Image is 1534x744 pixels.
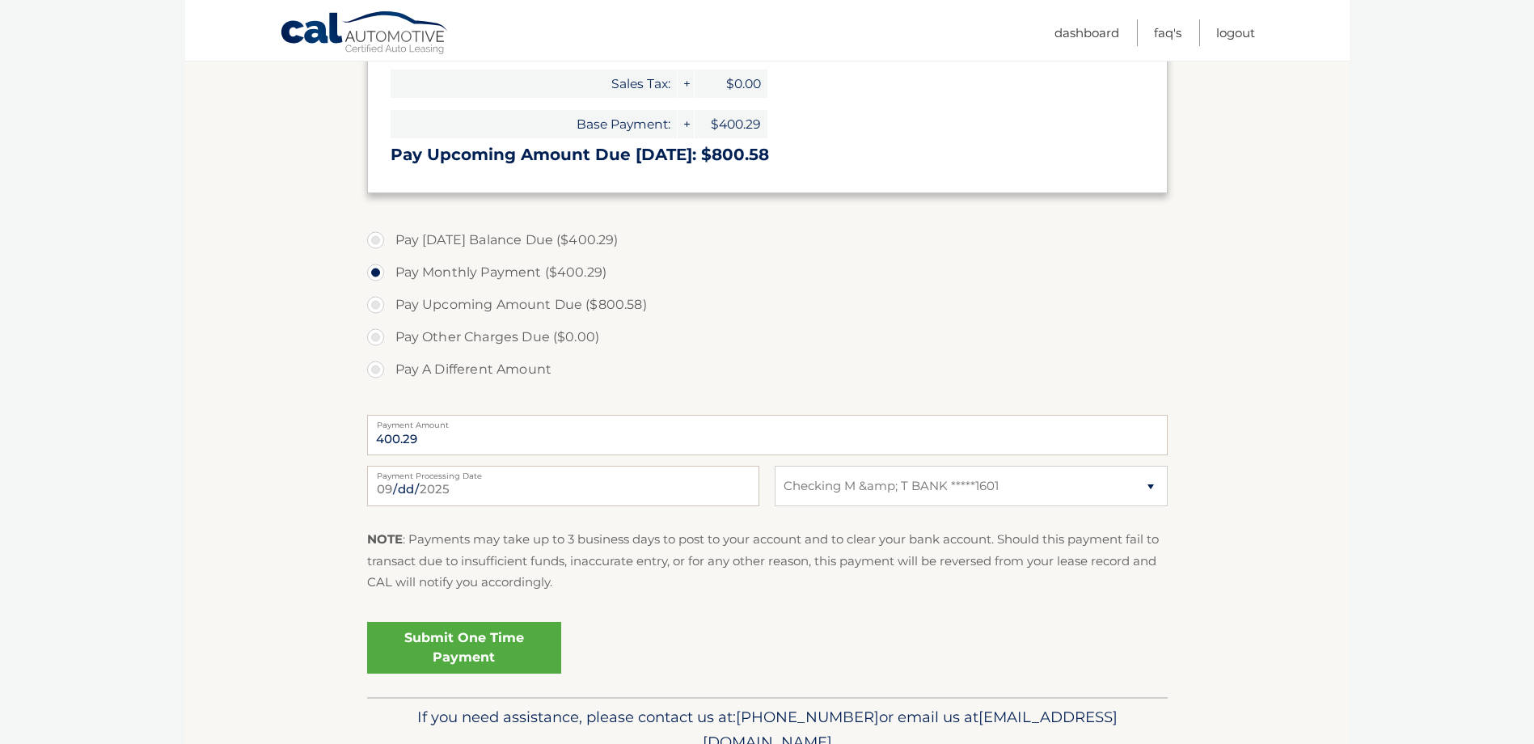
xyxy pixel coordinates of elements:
label: Pay Other Charges Due ($0.00) [367,321,1168,353]
label: Pay Monthly Payment ($400.29) [367,256,1168,289]
p: : Payments may take up to 3 business days to post to your account and to clear your bank account.... [367,529,1168,593]
a: Cal Automotive [280,11,450,57]
h3: Pay Upcoming Amount Due [DATE]: $800.58 [391,145,1144,165]
label: Payment Amount [367,415,1168,428]
span: $0.00 [695,70,767,98]
span: [PHONE_NUMBER] [736,708,879,726]
input: Payment Amount [367,415,1168,455]
label: Pay [DATE] Balance Due ($400.29) [367,224,1168,256]
span: Sales Tax: [391,70,677,98]
label: Payment Processing Date [367,466,759,479]
a: Dashboard [1054,19,1119,46]
a: Submit One Time Payment [367,622,561,674]
a: FAQ's [1154,19,1181,46]
strong: NOTE [367,531,403,547]
input: Payment Date [367,466,759,506]
span: + [678,110,694,138]
span: Base Payment: [391,110,677,138]
label: Pay Upcoming Amount Due ($800.58) [367,289,1168,321]
span: + [678,70,694,98]
label: Pay A Different Amount [367,353,1168,386]
a: Logout [1216,19,1255,46]
span: $400.29 [695,110,767,138]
